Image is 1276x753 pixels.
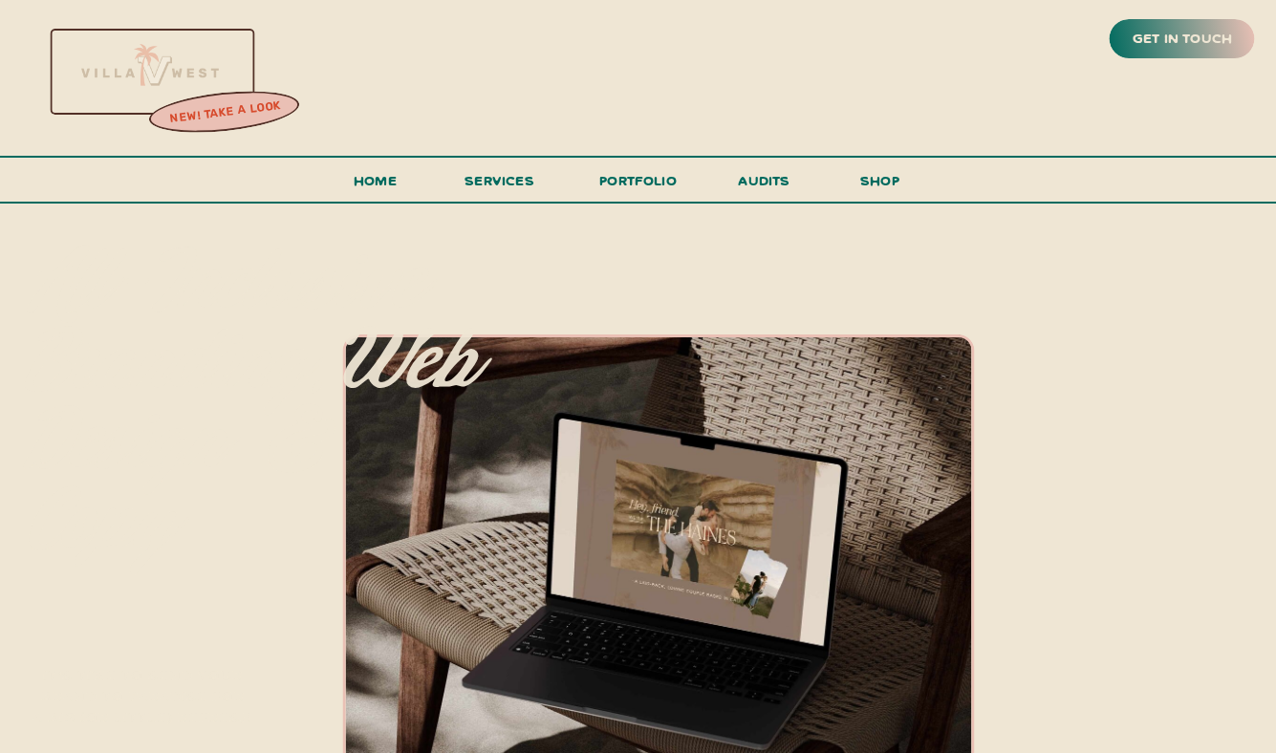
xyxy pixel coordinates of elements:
a: portfolio [594,168,683,204]
a: Home [346,168,405,204]
a: get in touch [1129,26,1236,53]
a: shop [834,168,926,202]
p: All-inclusive branding, web design & copy [27,244,484,514]
a: audits [736,168,793,202]
a: services [460,168,540,204]
span: services [465,171,534,189]
a: new! take a look [146,94,303,132]
h3: It's time to send your brand to paradise for a big (or little) refresh [29,664,256,738]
